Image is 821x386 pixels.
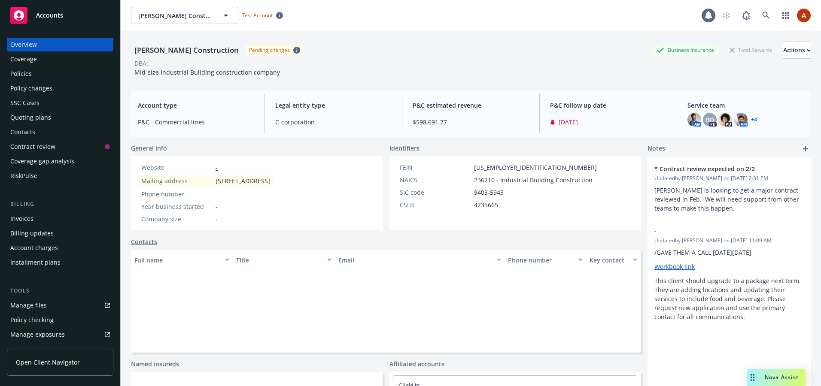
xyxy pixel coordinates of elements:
[141,190,212,199] div: Phone number
[389,359,444,368] a: Affiliated accounts
[134,68,280,76] span: Mid-size Industrial Building construction company
[10,328,65,341] div: Manage exposures
[138,101,254,110] span: Account type
[7,38,113,51] a: Overview
[654,226,781,235] span: -
[7,154,113,168] a: Coverage gap analysis
[216,176,270,185] span: [STREET_ADDRESS]
[10,313,54,327] div: Policy checking
[747,369,758,386] div: Drag to move
[590,256,628,265] div: Key contact
[654,164,781,173] span: * Contract review expected on 2/2
[7,52,113,66] a: Coverage
[138,11,213,20] span: [PERSON_NAME] Construction
[505,250,586,270] button: Phone number
[7,241,113,255] a: Account charges
[738,7,755,24] a: Report a Bug
[10,52,37,66] div: Coverage
[7,200,113,208] div: Billing
[10,81,52,95] div: Policy changes
[474,200,498,209] span: 4235665
[10,169,37,183] div: RiskPulse
[718,113,732,127] img: photo
[474,188,504,197] span: 9403-5943
[783,42,811,58] div: Actions
[233,250,334,270] button: Title
[765,374,799,381] span: Nova Assist
[559,118,578,127] span: [DATE]
[275,101,392,110] span: Legal entity type
[141,163,212,172] div: Website
[734,113,748,127] img: photo
[7,140,113,154] a: Contract review
[10,256,61,269] div: Installment plans
[648,157,811,220] div: * Contract review expected on 2/2Updatedby [PERSON_NAME] on [DATE] 2:31 PM[PERSON_NAME] is lookin...
[7,256,113,269] a: Installment plans
[400,200,471,209] div: CSLB
[7,226,113,240] a: Billing updates
[10,140,55,154] div: Contract review
[131,237,157,246] a: Contacts
[246,45,304,55] span: Pending changes
[275,118,392,127] span: C-corporation
[718,7,735,24] a: Start snowing
[797,9,811,22] img: photo
[508,256,573,265] div: Phone number
[7,299,113,312] a: Manage files
[36,12,63,19] span: Accounts
[652,45,718,55] div: Business Insurance
[747,369,806,386] button: Nova Assist
[7,212,113,226] a: Invoices
[648,144,665,154] span: Notes
[10,111,51,124] div: Quoting plans
[413,118,529,127] span: $598,691.77
[7,67,113,81] a: Policies
[7,286,113,295] div: Tools
[800,144,811,154] a: add
[10,299,47,312] div: Manage files
[400,175,471,184] div: NAICS
[654,276,804,321] p: This client should upgrade to a package next term. They are adding locations and updating their s...
[216,202,218,211] span: -
[141,214,212,223] div: Company size
[654,248,804,257] p: /GAVE THEM A CALL [DATE][DATE]
[7,81,113,95] a: Policy changes
[10,226,54,240] div: Billing updates
[10,96,40,110] div: SSC Cases
[134,59,150,68] div: DBA: -
[7,169,113,183] a: RiskPulse
[138,118,254,127] span: P&C - Commercial lines
[131,144,167,153] span: General info
[236,256,322,265] div: Title
[141,202,212,211] div: Year business started
[706,115,714,124] span: BD
[654,237,804,244] span: Updated by [PERSON_NAME] on [DATE] 11:09 AM
[131,359,179,368] a: Named insureds
[10,154,74,168] div: Coverage gap analysis
[131,250,233,270] button: Full name
[10,38,37,51] div: Overview
[7,313,113,327] a: Policy checking
[238,11,286,20] span: Test Account
[335,250,505,270] button: Email
[654,262,695,271] a: Workbook link
[7,328,113,341] a: Manage exposures
[777,7,794,24] a: Switch app
[474,163,597,172] span: [US_EMPLOYER_IDENTIFICATION_NUMBER]
[550,101,666,110] span: P&C follow up date
[216,163,218,172] a: -
[400,163,471,172] div: FEIN
[687,101,804,110] span: Service team
[134,256,220,265] div: Full name
[474,175,593,184] span: 236210 - Industrial Building Construction
[687,113,701,127] img: photo
[141,176,212,185] div: Mailing address
[216,190,218,199] span: -
[338,256,492,265] div: Email
[216,214,218,223] span: -
[654,175,804,182] span: Updated by [PERSON_NAME] on [DATE] 2:31 PM
[400,188,471,197] div: SIC code
[10,125,35,139] div: Contacts
[242,12,273,19] span: Test Account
